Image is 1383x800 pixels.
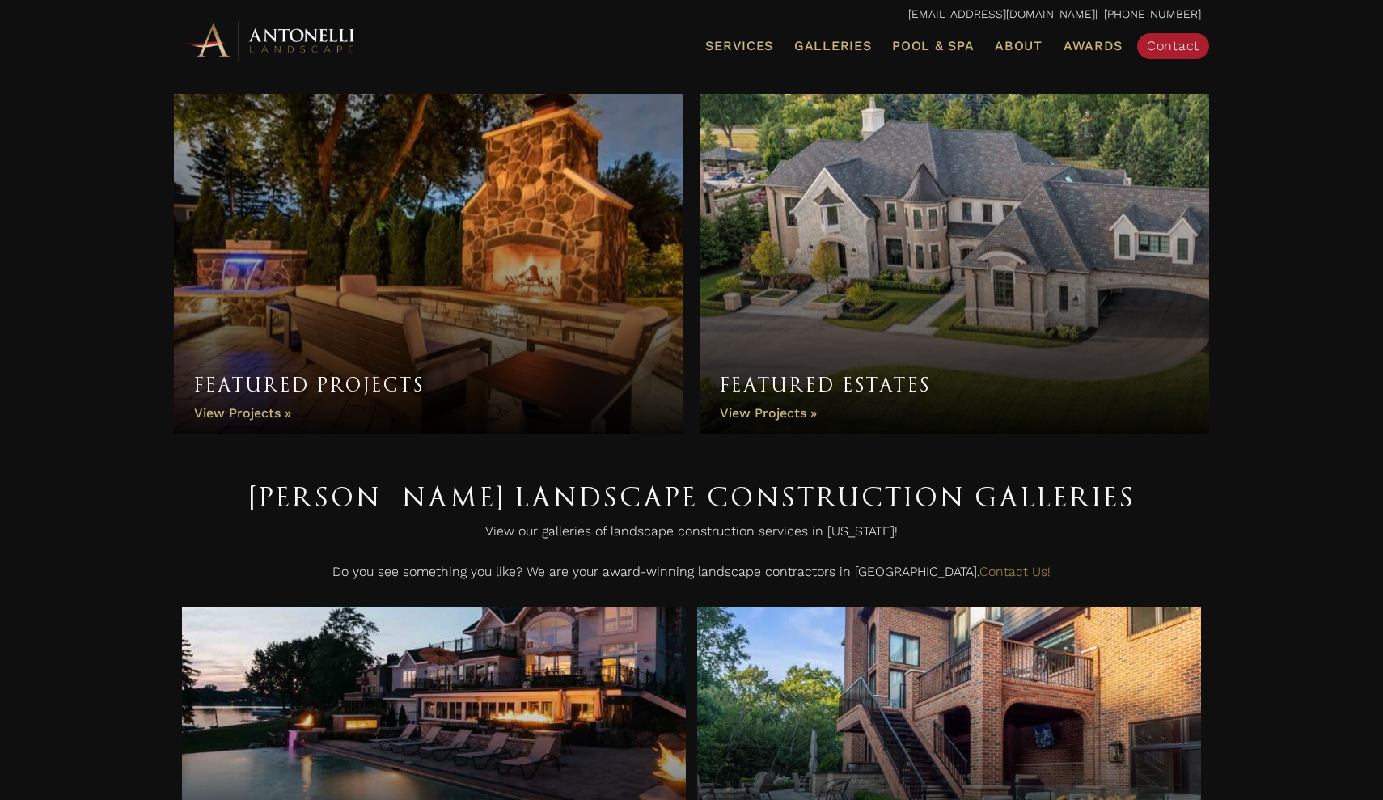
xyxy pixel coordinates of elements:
a: Services [699,36,780,57]
span: Galleries [794,38,871,53]
a: Contact Us! [979,564,1051,579]
img: Antonelli Horizontal Logo [182,18,360,62]
span: Contact [1147,38,1199,53]
span: Pool & Spa [892,38,974,53]
span: About [995,40,1043,53]
p: Do you see something you like? We are your award-winning landscape contractors in [GEOGRAPHIC_DATA]. [182,560,1201,592]
span: Awards [1064,38,1123,53]
a: Contact [1137,33,1209,59]
a: Awards [1057,36,1129,57]
p: View our galleries of landscape construction services in [US_STATE]! [182,519,1201,552]
p: | [PHONE_NUMBER] [182,4,1201,25]
a: [EMAIL_ADDRESS][DOMAIN_NAME] [908,7,1095,20]
a: Galleries [788,36,878,57]
a: About [988,36,1049,57]
span: Services [705,40,773,53]
h1: [PERSON_NAME] Landscape Construction Galleries [182,474,1201,519]
a: Pool & Spa [886,36,980,57]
